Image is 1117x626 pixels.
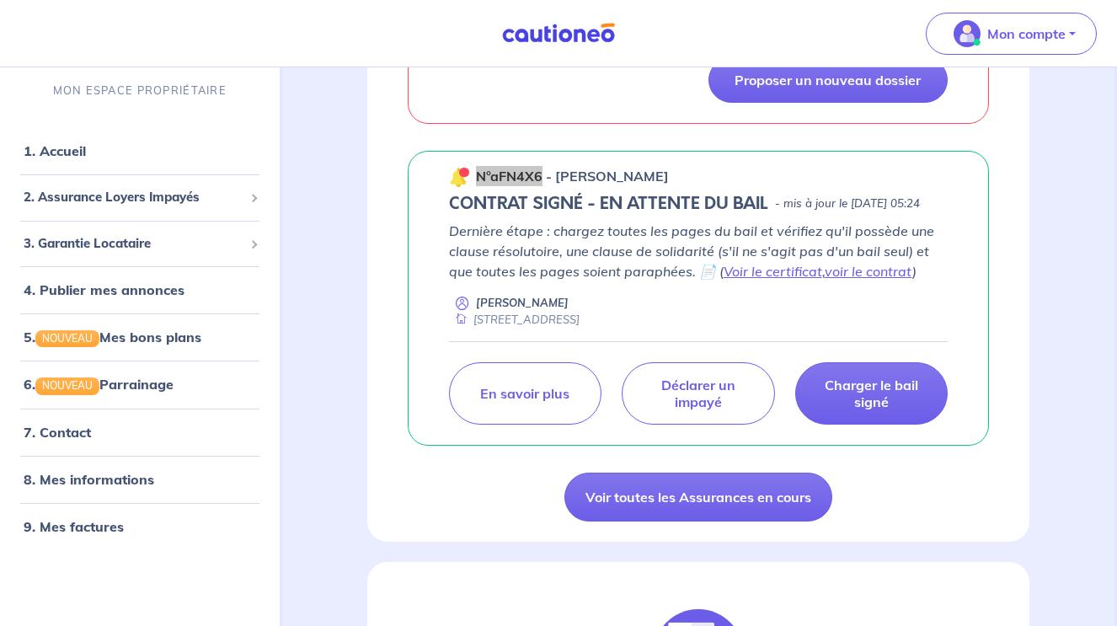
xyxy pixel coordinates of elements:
a: Voir toutes les Assurances en cours [564,473,832,522]
div: 6.NOUVEAUParrainage [7,368,273,402]
p: - mis à jour le [DATE] 05:24 [775,195,920,212]
a: 6.NOUVEAUParrainage [24,377,174,393]
p: Déclarer un impayé [643,377,753,410]
div: state: CONTRACT-SIGNED, Context: NEW,MAYBE-CERTIFICATE,ALONE,LESSOR-DOCUMENTS [449,194,949,214]
a: 1. Accueil [24,142,86,159]
p: [PERSON_NAME] [476,295,569,311]
a: voir le contrat [825,263,912,280]
p: Dernière étape : chargez toutes les pages du bail et vérifiez qu'il possède une clause résolutoir... [449,221,949,281]
p: n°aFN4X6 - [PERSON_NAME] [476,166,669,186]
a: 8. Mes informations [24,471,154,488]
p: MON ESPACE PROPRIÉTAIRE [53,83,227,99]
a: 7. Contact [24,424,91,441]
p: Mon compte [987,24,1066,44]
div: 9. Mes factures [7,510,273,543]
div: 1. Accueil [7,134,273,168]
a: Voir le certificat [724,263,822,280]
a: En savoir plus [449,362,601,425]
img: Cautioneo [495,23,622,44]
a: 5.NOUVEAUMes bons plans [24,329,201,345]
div: 4. Publier mes annonces [7,273,273,307]
p: En savoir plus [480,385,569,402]
a: Charger le bail signé [795,362,948,425]
div: 3. Garantie Locataire [7,227,273,260]
img: 🔔 [449,167,469,187]
a: Déclarer un impayé [622,362,774,425]
p: Charger le bail signé [816,377,927,410]
span: 3. Garantie Locataire [24,234,243,254]
p: Proposer un nouveau dossier [735,72,921,88]
div: 8. Mes informations [7,463,273,496]
div: 2. Assurance Loyers Impayés [7,181,273,214]
a: 4. Publier mes annonces [24,281,184,298]
div: 7. Contact [7,415,273,449]
img: illu_account_valid_menu.svg [954,20,981,47]
a: 9. Mes factures [24,518,124,535]
div: [STREET_ADDRESS] [449,312,580,328]
button: illu_account_valid_menu.svgMon compte [926,13,1097,55]
a: Proposer un nouveau dossier [708,57,948,103]
span: 2. Assurance Loyers Impayés [24,188,243,207]
h5: CONTRAT SIGNÉ - EN ATTENTE DU BAIL [449,194,768,214]
div: 5.NOUVEAUMes bons plans [7,320,273,354]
